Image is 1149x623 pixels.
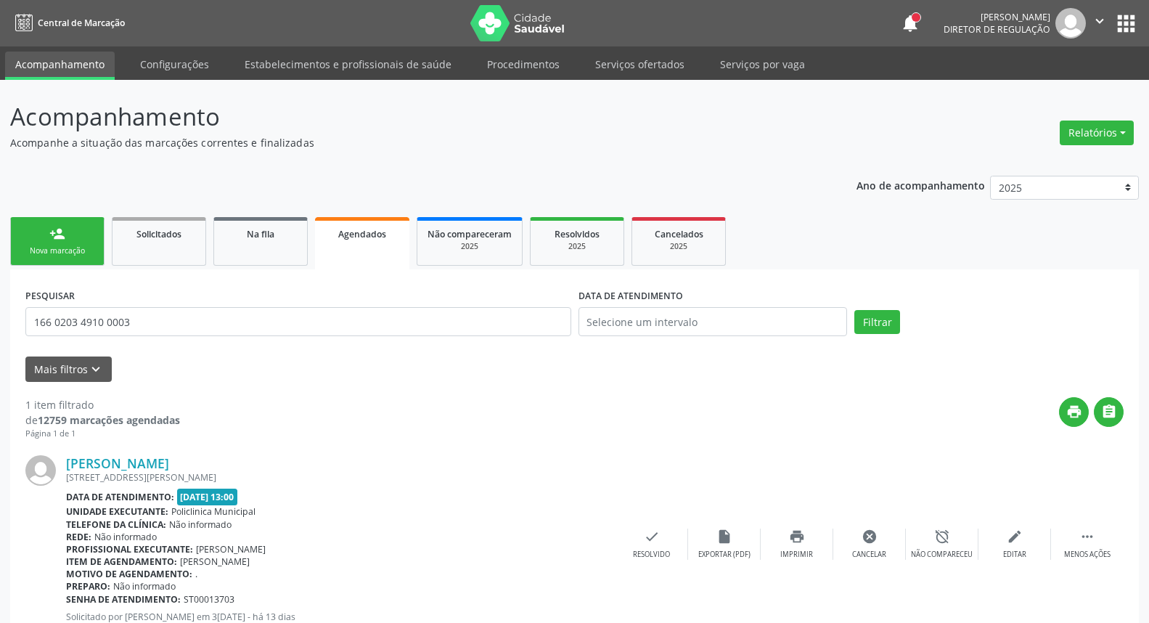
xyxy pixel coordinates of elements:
[25,428,180,440] div: Página 1 de 1
[66,555,177,568] b: Item de agendamento:
[25,285,75,307] label: PESQUISAR
[911,550,973,560] div: Não compareceu
[944,11,1050,23] div: [PERSON_NAME]
[10,135,801,150] p: Acompanhe a situação das marcações correntes e finalizadas
[642,241,715,252] div: 2025
[1094,397,1124,427] button: 
[66,455,169,471] a: [PERSON_NAME]
[66,491,174,503] b: Data de atendimento:
[780,550,813,560] div: Imprimir
[25,357,112,382] button: Mais filtroskeyboard_arrow_down
[66,543,193,555] b: Profissional executante:
[698,550,751,560] div: Exportar (PDF)
[428,241,512,252] div: 2025
[5,52,115,80] a: Acompanhamento
[1060,121,1134,145] button: Relatórios
[66,593,181,606] b: Senha de atendimento:
[66,531,91,543] b: Rede:
[180,555,250,568] span: [PERSON_NAME]
[477,52,570,77] a: Procedimentos
[1086,8,1113,38] button: 
[66,580,110,593] b: Preparo:
[633,550,670,560] div: Resolvido
[38,413,180,427] strong: 12759 marcações agendadas
[934,529,950,545] i: alarm_off
[1101,404,1117,420] i: 
[1055,8,1086,38] img: img
[195,568,197,580] span: .
[944,23,1050,36] span: Diretor de regulação
[66,611,616,623] p: Solicitado por [PERSON_NAME] em 3[DATE] - há 13 dias
[234,52,462,77] a: Estabelecimentos e profissionais de saúde
[136,228,181,240] span: Solicitados
[716,529,732,545] i: insert_drive_file
[25,412,180,428] div: de
[169,518,232,531] span: Não informado
[25,397,180,412] div: 1 item filtrado
[10,99,801,135] p: Acompanhamento
[49,226,65,242] div: person_add
[655,228,703,240] span: Cancelados
[171,505,255,518] span: Policlinica Municipal
[177,489,238,505] span: [DATE] 13:00
[66,505,168,518] b: Unidade executante:
[900,13,920,33] button: notifications
[10,11,125,35] a: Central de Marcação
[1113,11,1139,36] button: apps
[247,228,274,240] span: Na fila
[555,228,600,240] span: Resolvidos
[38,17,125,29] span: Central de Marcação
[578,285,683,307] label: DATA DE ATENDIMENTO
[130,52,219,77] a: Configurações
[1064,550,1111,560] div: Menos ações
[1092,13,1108,29] i: 
[578,307,848,336] input: Selecione um intervalo
[1059,397,1089,427] button: print
[1007,529,1023,545] i: edit
[25,455,56,486] img: img
[25,307,571,336] input: Nome, CNS
[1079,529,1095,545] i: 
[66,518,166,531] b: Telefone da clínica:
[1003,550,1026,560] div: Editar
[94,531,157,543] span: Não informado
[644,529,660,545] i: check
[338,228,386,240] span: Agendados
[21,245,94,256] div: Nova marcação
[862,529,878,545] i: cancel
[196,543,266,555] span: [PERSON_NAME]
[88,362,104,378] i: keyboard_arrow_down
[66,471,616,484] div: [STREET_ADDRESS][PERSON_NAME]
[541,241,613,252] div: 2025
[113,580,176,593] span: Não informado
[852,550,886,560] div: Cancelar
[854,310,900,335] button: Filtrar
[789,529,805,545] i: print
[1066,404,1082,420] i: print
[428,228,512,240] span: Não compareceram
[856,176,985,194] p: Ano de acompanhamento
[585,52,695,77] a: Serviços ofertados
[710,52,815,77] a: Serviços por vaga
[184,593,234,606] span: ST00013703
[66,568,192,580] b: Motivo de agendamento:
